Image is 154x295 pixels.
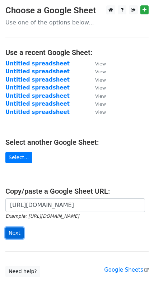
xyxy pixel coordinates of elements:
[88,101,106,107] a: View
[95,61,106,66] small: View
[88,93,106,99] a: View
[88,60,106,67] a: View
[5,109,70,115] a: Untitled spreadsheet
[5,138,149,147] h4: Select another Google Sheet:
[5,198,145,212] input: Paste your Google Sheet URL here
[95,85,106,91] small: View
[5,60,70,67] a: Untitled spreadsheet
[88,109,106,115] a: View
[5,84,70,91] a: Untitled spreadsheet
[5,19,149,26] p: Use one of the options below...
[5,213,79,219] small: Example: [URL][DOMAIN_NAME]
[88,84,106,91] a: View
[5,152,32,163] a: Select...
[95,101,106,107] small: View
[95,93,106,99] small: View
[88,77,106,83] a: View
[5,68,70,75] a: Untitled spreadsheet
[88,68,106,75] a: View
[5,101,70,107] a: Untitled spreadsheet
[95,77,106,83] small: View
[5,93,70,99] a: Untitled spreadsheet
[5,48,149,57] h4: Use a recent Google Sheet:
[95,110,106,115] small: View
[5,187,149,195] h4: Copy/paste a Google Sheet URL:
[5,77,70,83] a: Untitled spreadsheet
[104,267,149,273] a: Google Sheets
[118,261,154,295] iframe: Chat Widget
[5,227,24,239] input: Next
[5,266,40,277] a: Need help?
[95,69,106,74] small: View
[5,5,149,16] h3: Choose a Google Sheet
